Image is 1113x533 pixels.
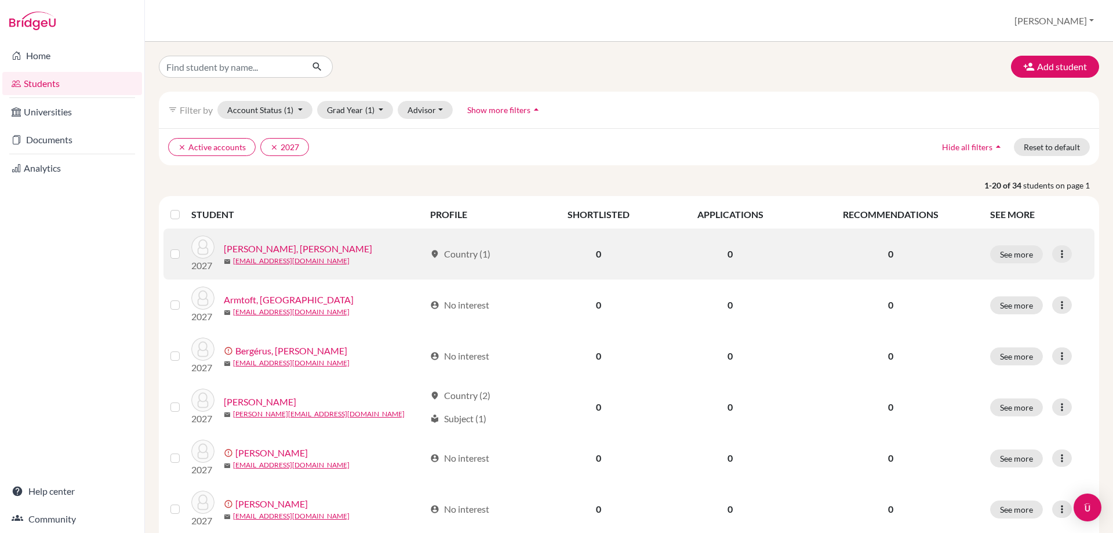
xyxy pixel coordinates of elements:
th: SHORTLISTED [534,201,663,229]
span: (1) [284,105,293,115]
button: [PERSON_NAME] [1009,10,1099,32]
span: Hide all filters [942,142,992,152]
span: location_on [430,391,439,400]
span: error_outline [224,346,235,356]
th: PROFILE [423,201,534,229]
i: clear [270,143,278,151]
span: location_on [430,249,439,259]
img: Bergérus, Izabella [191,338,214,361]
p: 0 [805,349,976,363]
a: Analytics [2,157,142,180]
a: Help center [2,480,142,503]
td: 0 [534,433,663,484]
button: Show more filtersarrow_drop_up [457,101,552,119]
img: Das, Anandi [191,491,214,514]
td: 0 [534,280,663,331]
span: mail [224,258,231,265]
a: [EMAIL_ADDRESS][DOMAIN_NAME] [233,460,350,470]
p: 0 [805,502,976,516]
i: arrow_drop_up [530,104,542,115]
div: No interest [430,349,489,363]
i: clear [178,143,186,151]
a: [PERSON_NAME][EMAIL_ADDRESS][DOMAIN_NAME] [233,409,405,419]
td: 0 [663,229,798,280]
a: Home [2,44,142,67]
td: 0 [663,382,798,433]
p: 0 [805,298,976,312]
a: [EMAIL_ADDRESS][DOMAIN_NAME] [233,256,350,266]
p: 2027 [191,412,214,426]
button: Add student [1011,56,1099,78]
img: Armtoft, Victoria [191,287,214,310]
p: 2027 [191,310,214,324]
a: [EMAIL_ADDRESS][DOMAIN_NAME] [233,307,350,317]
button: See more [990,245,1043,263]
div: Country (2) [430,389,490,403]
span: mail [224,513,231,520]
span: account_circle [430,454,439,463]
div: Country (1) [430,247,490,261]
span: students on page 1 [1023,179,1099,191]
span: error_outline [224,448,235,458]
span: error_outline [224,499,235,509]
p: 2027 [191,463,214,477]
a: Armtoft, [GEOGRAPHIC_DATA] [224,293,354,307]
button: Account Status(1) [217,101,312,119]
button: See more [990,449,1043,467]
button: Hide all filtersarrow_drop_up [932,138,1014,156]
td: 0 [663,331,798,382]
span: mail [224,360,231,367]
td: 0 [534,331,663,382]
span: mail [224,411,231,418]
span: account_circle [430,505,439,514]
td: 0 [534,382,663,433]
button: See more [990,398,1043,416]
a: [PERSON_NAME] [235,446,308,460]
a: Bergérus, [PERSON_NAME] [235,344,347,358]
th: RECOMMENDATIONS [798,201,983,229]
strong: 1-20 of 34 [984,179,1023,191]
a: Community [2,507,142,531]
a: [EMAIL_ADDRESS][DOMAIN_NAME] [233,358,350,368]
button: Advisor [398,101,453,119]
i: filter_list [168,105,177,114]
a: [PERSON_NAME] [224,395,296,409]
p: 2027 [191,361,214,375]
div: Open Intercom Messenger [1074,494,1101,521]
a: Documents [2,128,142,151]
div: No interest [430,298,489,312]
a: [PERSON_NAME], [PERSON_NAME] [224,242,372,256]
button: See more [990,501,1043,519]
div: No interest [430,502,489,516]
th: SEE MORE [983,201,1094,229]
td: 0 [663,280,798,331]
span: account_circle [430,351,439,361]
button: Grad Year(1) [317,101,394,119]
a: [EMAIL_ADDRESS][DOMAIN_NAME] [233,511,350,521]
span: mail [224,309,231,316]
button: See more [990,347,1043,365]
span: local_library [430,414,439,423]
img: Bridge-U [9,12,56,30]
th: STUDENT [191,201,423,229]
a: Students [2,72,142,95]
p: 0 [805,451,976,465]
button: clear2027 [260,138,309,156]
div: Subject (1) [430,412,486,426]
p: 0 [805,400,976,414]
button: clearActive accounts [168,138,256,156]
button: See more [990,296,1043,314]
input: Find student by name... [159,56,303,78]
span: Filter by [180,104,213,115]
span: (1) [365,105,374,115]
a: Universities [2,100,142,124]
a: [PERSON_NAME] [235,497,308,511]
td: 0 [534,229,663,280]
span: account_circle [430,300,439,310]
span: mail [224,462,231,469]
img: Claranius, Albert [191,389,214,412]
button: Reset to default [1014,138,1090,156]
span: Show more filters [467,105,530,115]
div: No interest [430,451,489,465]
td: 0 [663,433,798,484]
